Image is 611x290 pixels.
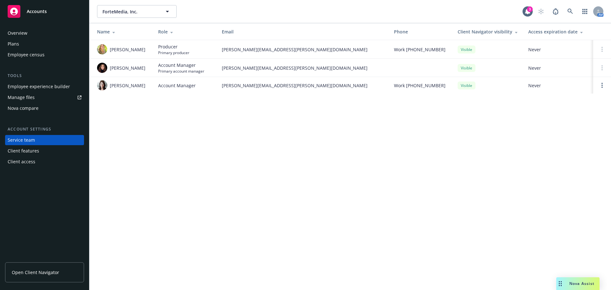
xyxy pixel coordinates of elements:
[222,82,384,89] span: [PERSON_NAME][EMAIL_ADDRESS][PERSON_NAME][DOMAIN_NAME]
[527,6,533,12] div: 3
[97,80,107,90] img: photo
[5,73,84,79] div: Tools
[158,50,189,55] span: Primary producer
[458,81,475,89] div: Visible
[110,82,145,89] span: [PERSON_NAME]
[528,46,588,53] span: Never
[394,28,447,35] div: Phone
[5,103,84,113] a: Nova compare
[158,28,212,35] div: Role
[598,81,606,89] a: Open options
[5,50,84,60] a: Employee census
[27,9,47,14] span: Accounts
[8,50,45,60] div: Employee census
[110,46,145,53] span: [PERSON_NAME]
[528,28,588,35] div: Access expiration date
[102,8,158,15] span: ForteMedia, Inc.
[158,82,196,89] span: Account Manager
[5,126,84,132] div: Account settings
[458,28,518,35] div: Client Navigator visibility
[458,46,475,53] div: Visible
[8,39,19,49] div: Plans
[222,28,384,35] div: Email
[579,5,591,18] a: Switch app
[535,5,547,18] a: Start snowing
[528,65,588,71] span: Never
[12,269,59,276] span: Open Client Navigator
[5,3,84,20] a: Accounts
[8,135,35,145] div: Service team
[222,46,384,53] span: [PERSON_NAME][EMAIL_ADDRESS][PERSON_NAME][DOMAIN_NAME]
[5,135,84,145] a: Service team
[549,5,562,18] a: Report a Bug
[97,44,107,54] img: photo
[222,65,384,71] span: [PERSON_NAME][EMAIL_ADDRESS][PERSON_NAME][DOMAIN_NAME]
[8,146,39,156] div: Client features
[458,64,475,72] div: Visible
[97,63,107,73] img: photo
[569,281,594,286] span: Nova Assist
[5,157,84,167] a: Client access
[110,65,145,71] span: [PERSON_NAME]
[8,28,27,38] div: Overview
[158,43,189,50] span: Producer
[97,28,148,35] div: Name
[8,81,70,92] div: Employee experience builder
[158,68,204,74] span: Primary account manager
[5,146,84,156] a: Client features
[5,28,84,38] a: Overview
[5,81,84,92] a: Employee experience builder
[564,5,577,18] a: Search
[5,39,84,49] a: Plans
[394,46,446,53] span: Work [PHONE_NUMBER]
[97,5,177,18] button: ForteMedia, Inc.
[158,62,204,68] span: Account Manager
[556,277,564,290] div: Drag to move
[528,82,588,89] span: Never
[5,92,84,103] a: Manage files
[8,103,39,113] div: Nova compare
[556,277,600,290] button: Nova Assist
[8,157,35,167] div: Client access
[394,82,446,89] span: Work [PHONE_NUMBER]
[8,92,35,103] div: Manage files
